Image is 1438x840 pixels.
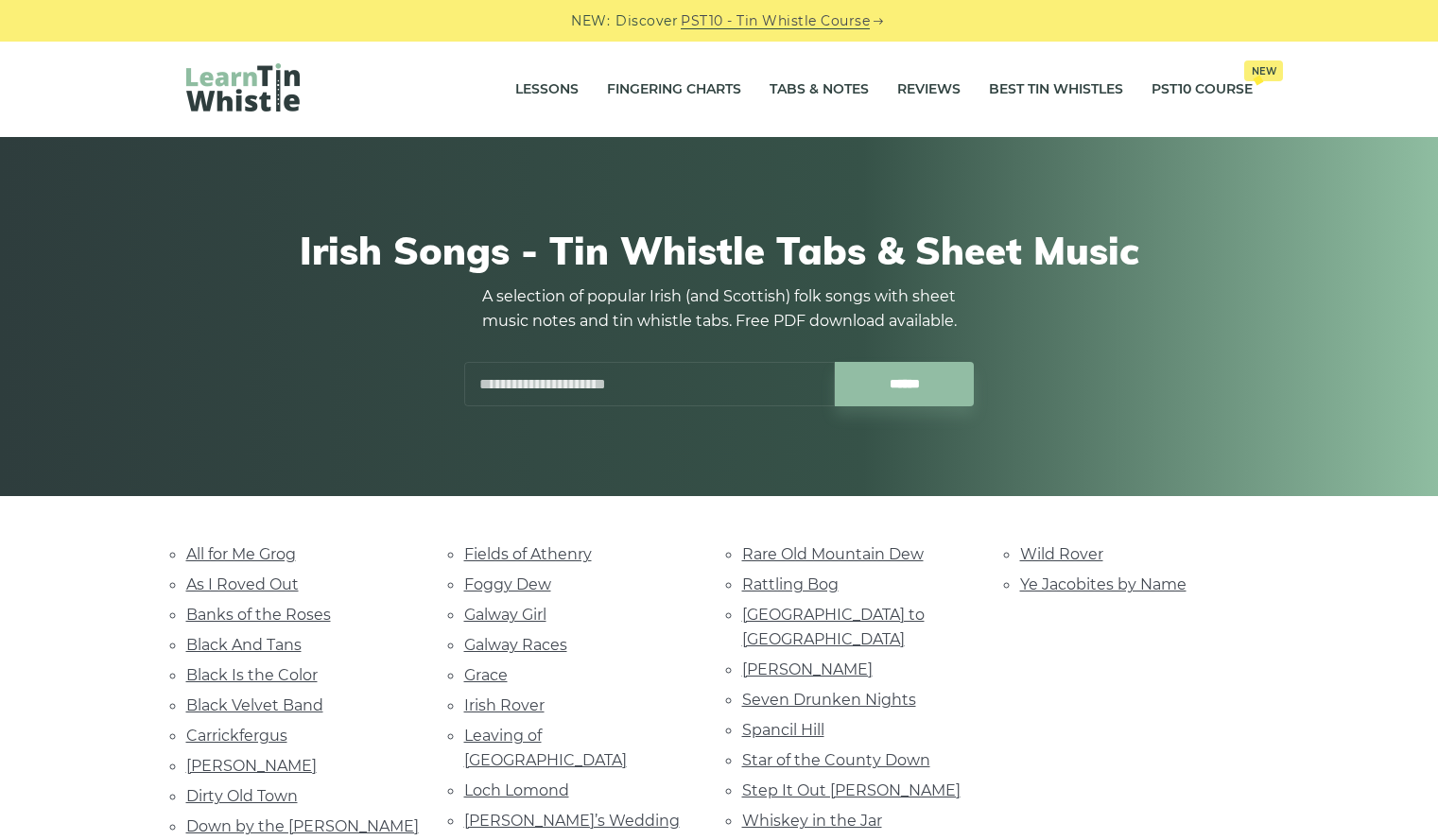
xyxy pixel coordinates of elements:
[1020,575,1187,593] a: Ye Jacobites by Name
[742,781,961,799] a: Step It Out [PERSON_NAME]
[186,727,287,745] a: Carrickfergus
[897,66,961,113] a: Reviews
[1152,66,1253,113] a: PST10 CourseNew
[742,545,924,563] a: Rare Old Mountain Dew
[186,575,299,593] a: As I Roved Out
[515,66,579,113] a: Lessons
[464,545,592,563] a: Fields of Athenry
[464,606,546,624] a: Galway Girl
[186,545,296,563] a: All for Me Grog
[464,696,545,714] a: Irish Rover
[186,636,302,654] a: Black And Tans
[742,812,882,830] a: Whiskey in the Jar
[742,575,839,593] a: Rattling Bog
[464,284,975,334] p: A selection of popular Irish (and Scottish) folk songs with sheet music notes and tin whistle tab...
[464,575,551,593] a: Foggy Dew
[186,63,300,111] img: LearnTinWhistle.com
[1020,545,1103,563] a: Wild Rover
[742,606,925,648] a: [GEOGRAPHIC_DATA] to [GEOGRAPHIC_DATA]
[742,660,873,678] a: [PERSON_NAME]
[770,66,869,113] a: Tabs & Notes
[742,751,930,769] a: Star of the County Down
[186,606,331,624] a: Banks of the Roses
[607,66,741,113] a: Fingering Charts
[989,66,1123,113] a: Best Tin Whistles
[1244,60,1283,81] span: New
[464,812,680,830] a: [PERSON_NAME]’s Wedding
[186,696,323,714] a: Black Velvet Band
[464,636,567,654] a: Galway Races
[186,757,317,775] a: [PERSON_NAME]
[464,666,508,684] a: Grace
[186,787,298,805] a: Dirty Old Town
[464,727,627,769] a: Leaving of [GEOGRAPHIC_DATA]
[186,228,1253,273] h1: Irish Songs - Tin Whistle Tabs & Sheet Music
[464,781,569,799] a: Loch Lomond
[742,721,824,739] a: Spancil Hill
[742,691,916,709] a: Seven Drunken Nights
[186,666,318,684] a: Black Is the Color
